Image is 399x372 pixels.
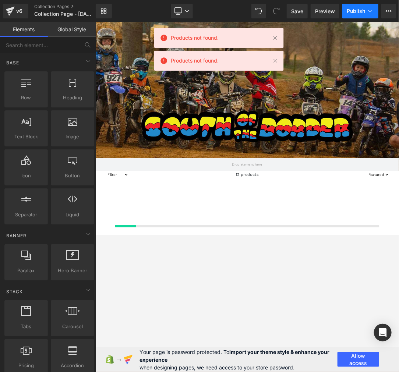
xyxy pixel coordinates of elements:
span: Carousel [53,323,92,330]
span: Pricing [7,362,46,369]
span: Base [6,59,20,66]
span: Liquid [53,211,92,219]
a: Preview [311,4,339,18]
span: Text Block [7,133,46,141]
strong: import your theme style & enhance your experience [140,349,329,363]
a: Collection Pages [34,4,108,10]
button: More [381,4,396,18]
span: Row [7,94,46,102]
span: Accordion [53,362,92,369]
a: v6 [3,4,28,18]
span: 12 products [206,253,240,272]
span: Image [53,133,92,141]
div: Open Intercom Messenger [374,324,392,341]
span: Stack [6,288,24,295]
button: Redo [269,4,284,18]
a: Global Style [48,22,96,37]
span: Publish [347,8,365,14]
button: Undo [251,4,266,18]
span: Banner [6,232,27,239]
div: v6 [15,6,24,16]
span: Hero Banner [53,267,92,274]
span: Heading [53,94,92,102]
span: Button [53,172,92,180]
span: Save [291,7,303,15]
button: Allow access [338,352,379,367]
span: Your page is password protected. To when designing pages, we need access to your store password. [140,348,337,371]
span: Preview [315,7,335,15]
span: Parallax [7,267,46,274]
span: Separator [7,211,46,219]
span: Tabs [7,323,46,330]
button: Publish [342,4,378,18]
a: New Library [96,4,112,18]
span: Collection Page - [DATE] 14:07:09 [34,11,94,17]
span: Icon [7,172,46,180]
span: Products not found. [171,57,219,65]
span: Products not found. [171,34,219,42]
